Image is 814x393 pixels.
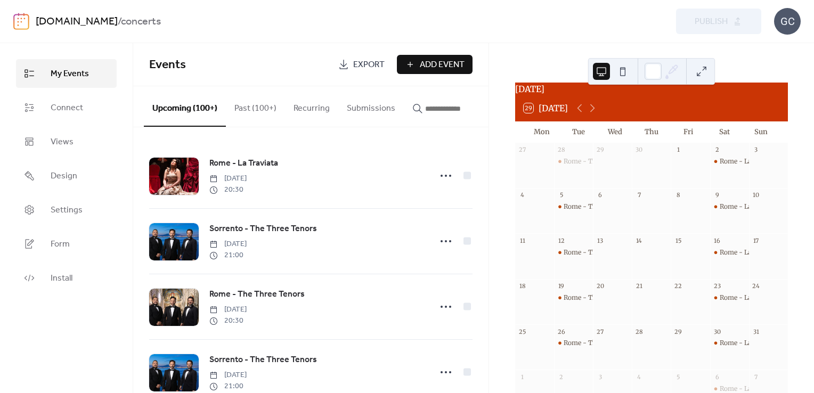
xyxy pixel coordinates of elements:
div: Rome - The Three Tenors [554,339,593,348]
div: 18 [518,282,526,290]
span: 21:00 [209,250,247,261]
div: 19 [557,282,565,290]
span: Settings [51,204,83,217]
div: 12 [557,236,565,244]
div: Rome - The Three Tenors [564,248,642,257]
div: 15 [674,236,682,244]
a: Export [330,55,393,74]
b: / [118,12,121,32]
div: 4 [635,373,643,381]
div: Rome - La Traviata [720,248,778,257]
span: Add Event [420,59,465,71]
a: Connect [16,93,117,122]
div: 27 [596,327,604,335]
div: Rome - The Three Tenors [554,248,593,257]
div: 5 [674,373,682,381]
div: 16 [713,236,721,244]
div: Rome - La Traviata [710,293,749,302]
div: 27 [518,146,526,154]
div: 24 [752,282,760,290]
div: Sun [743,121,779,143]
div: 2 [713,146,721,154]
div: Rome - The Three Tenors [564,202,642,211]
div: Rome - The Three Tenors [554,202,593,211]
div: Wed [597,121,633,143]
div: 1 [674,146,682,154]
span: Rome - The Three Tenors [209,288,305,301]
div: 11 [518,236,526,244]
a: Design [16,161,117,190]
span: [DATE] [209,173,247,184]
div: [DATE] [515,83,788,95]
div: 23 [713,282,721,290]
div: Rome - The Three Tenors [564,293,642,302]
div: Rome - La Traviata [710,202,749,211]
span: Install [51,272,72,285]
a: Rome - The Three Tenors [209,288,305,301]
div: Thu [633,121,670,143]
div: 29 [596,146,604,154]
div: 17 [752,236,760,244]
span: 21:00 [209,381,247,392]
button: Add Event [397,55,473,74]
div: 3 [752,146,760,154]
div: 7 [752,373,760,381]
div: 4 [518,191,526,199]
a: Sorrento - The Three Tenors [209,353,317,367]
span: Export [353,59,385,71]
div: 1 [518,373,526,381]
div: 8 [674,191,682,199]
span: Design [51,170,77,183]
a: Settings [16,195,117,224]
a: Form [16,230,117,258]
b: concerts [121,12,161,32]
div: Rome - The Three Tenors [564,339,642,348]
span: [DATE] [209,304,247,315]
div: Rome - La Traviata [720,339,778,348]
span: 20:30 [209,315,247,326]
button: Past (100+) [226,86,285,126]
div: 28 [635,327,643,335]
div: 25 [518,327,526,335]
div: 20 [596,282,604,290]
div: GC [774,8,801,35]
a: My Events [16,59,117,88]
div: Mon [524,121,560,143]
div: Rome - La Traviata [710,248,749,257]
span: [DATE] [209,370,247,381]
div: Tue [560,121,597,143]
div: 6 [713,373,721,381]
div: 7 [635,191,643,199]
div: 21 [635,282,643,290]
div: 9 [713,191,721,199]
span: Sorrento - The Three Tenors [209,354,317,366]
span: Events [149,53,186,77]
div: 13 [596,236,604,244]
div: Fri [670,121,706,143]
div: Rome - The Three Tenors [554,157,593,166]
a: Sorrento - The Three Tenors [209,222,317,236]
div: Rome - La Traviata [720,202,778,211]
div: 22 [674,282,682,290]
div: Rome - The Three Tenors [554,293,593,302]
div: 5 [557,191,565,199]
a: Rome - La Traviata [209,157,278,170]
button: Upcoming (100+) [144,86,226,127]
div: 30 [635,146,643,154]
div: Rome - La Traviata [720,157,778,166]
div: Rome - La Traviata [710,157,749,166]
div: 30 [713,327,721,335]
div: Rome - La Traviata [710,339,749,348]
span: [DATE] [209,239,247,250]
span: Form [51,238,70,251]
div: 14 [635,236,643,244]
button: Recurring [285,86,338,126]
div: 3 [596,373,604,381]
img: logo [13,13,29,30]
span: Connect [51,102,83,114]
div: 2 [557,373,565,381]
div: 26 [557,327,565,335]
a: Install [16,264,117,292]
